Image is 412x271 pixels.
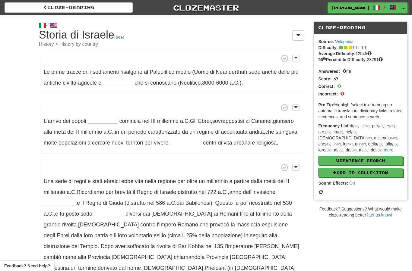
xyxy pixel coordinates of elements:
[210,222,229,228] span: provocò
[39,29,305,47] h1: Storia di Israele
[57,232,69,238] span: Ebrei
[178,80,201,86] span: (Neolitico
[125,211,141,217] span: diversi
[218,140,222,146] span: di
[142,2,270,13] a: Clozemaster
[335,39,354,44] a: Wikipedia
[112,140,125,146] span: nuovi
[314,22,407,34] div: Cloze-Reading
[71,243,79,249] span: del
[66,69,81,75] span: tracce
[342,67,347,74] span: 0
[103,129,106,135] span: a
[216,69,247,75] span: Neanderthal)
[81,129,102,135] span: millennio
[276,129,297,135] span: spingeva
[218,189,221,195] span: a
[44,254,61,260] span: cambiò
[234,80,238,86] span: C
[154,232,166,238] span: esilio
[87,140,90,146] span: a
[103,80,133,86] strong: __________
[44,129,52,135] span: alla
[157,222,176,228] span: l'Impero
[83,69,87,75] span: di
[150,80,176,86] span: conoscano
[318,39,334,44] strong: Source:
[151,243,155,249] span: la
[115,189,131,195] span: brevità
[145,80,149,86] span: si
[109,232,113,238] span: o
[142,118,150,124] span: nel
[178,189,197,195] span: distrutto
[337,130,343,134] em: (6x)
[126,140,143,146] span: territori
[44,178,54,184] span: Una
[127,265,141,271] span: nome
[44,243,70,249] span: distruzione
[112,254,172,260] span: [DEMOGRAPHIC_DATA]
[273,118,294,124] span: giunsero
[120,69,142,75] span: risalgono
[240,200,248,206] span: poi
[92,178,102,184] span: stati
[118,232,127,238] span: loro
[318,45,338,50] strong: Difficulty:
[85,200,101,206] span: Regno
[337,83,341,89] span: 0
[121,129,127,135] span: un
[48,211,52,217] span: C
[185,200,212,206] span: Babilonesi)
[66,211,79,217] span: posto
[318,181,348,185] strong: Sound Effects:
[44,118,61,124] span: L'arrivo
[144,140,152,146] span: per
[318,51,355,56] strong: Average Difficulty:
[157,243,171,249] span: rivolta
[222,189,226,195] span: C
[280,211,292,217] span: della
[318,84,334,89] strong: Correct:
[186,232,197,238] span: 25%
[283,200,292,206] span: 530
[67,129,74,135] span: del
[229,178,232,184] span: a
[362,148,368,152] em: (3x)
[392,142,398,146] em: (3x)
[262,69,277,75] span: anche
[87,118,118,124] strong: __________
[44,222,61,228] span: grande
[154,140,168,146] span: vivere
[171,200,175,206] span: C
[313,206,407,218] div: Feedback? Suggestions? What would make cloze-reading better?
[143,211,150,217] span: dai
[383,5,386,9] span: /
[243,189,275,195] span: dell'invasione
[150,69,174,75] span: Paleolitico
[44,200,292,217] span: . .,
[249,200,273,206] span: ricostruito
[236,222,260,228] span: massiccia
[360,142,366,146] em: (4x)
[98,265,117,271] span: derivato
[203,140,216,146] span: centri
[223,140,232,146] span: vita
[44,211,47,217] span: a
[114,232,116,238] span: il
[229,189,241,195] span: anno
[157,118,179,124] span: millennio
[265,129,274,135] span: che
[337,148,343,152] em: (3x)
[55,178,67,184] span: serie
[291,69,299,75] span: più
[44,211,292,249] span: , , , .
[205,243,213,249] span: nel
[249,69,260,75] span: sede
[250,211,254,217] span: al
[353,124,359,128] em: (9x)
[166,200,170,206] span: a
[251,118,271,124] span: Cananei
[192,69,208,75] span: (Uomo
[78,254,86,260] span: alla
